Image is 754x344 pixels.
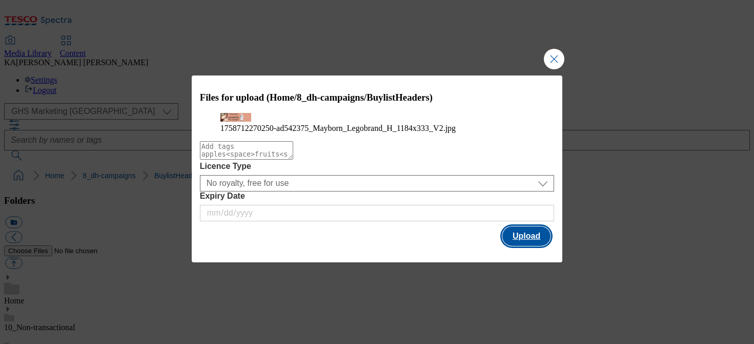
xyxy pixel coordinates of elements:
h3: Files for upload (Home/8_dh-campaigns/BuylistHeaders) [200,92,555,103]
button: Upload [502,226,551,246]
figcaption: 1758712270250-ad542375_Mayborn_Legobrand_H_1184x333_V2.jpg [220,124,534,133]
label: Expiry Date [200,192,555,201]
button: Close Modal [544,49,564,69]
div: Modal [192,75,563,262]
img: preview [220,113,251,122]
label: Licence Type [200,162,555,171]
